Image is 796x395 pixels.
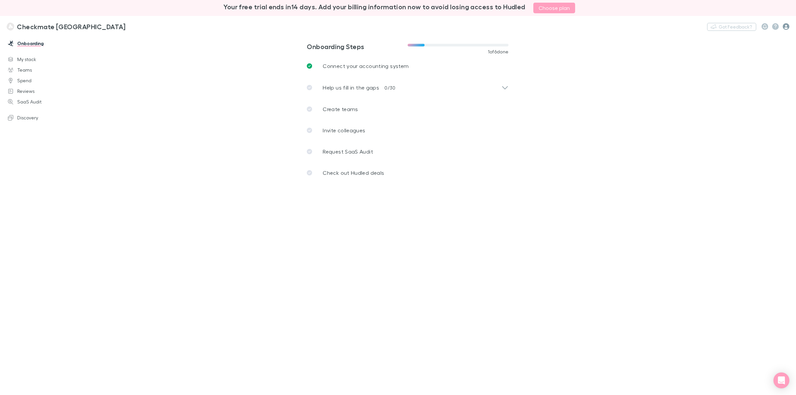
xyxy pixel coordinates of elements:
p: Connect your accounting system [323,62,409,70]
div: Help us fill in the gaps0/30 [301,77,514,98]
a: Invite colleagues [301,120,514,141]
a: Choose plan [533,3,575,13]
a: Request SaaS Audit [301,141,514,162]
h3: Your free trial ends in 14 days . Add your billing information now to avoid losing access to Hudled [224,3,525,13]
p: Request SaaS Audit [323,148,373,156]
a: Discovery [1,112,94,123]
button: Got Feedback? [707,23,756,31]
p: Invite colleagues [323,126,365,134]
a: Onboarding [1,38,94,49]
a: SaaS Audit [1,97,94,107]
a: Connect your accounting system [301,55,514,77]
span: 0 / 30 [384,85,395,91]
a: Spend [1,75,94,86]
div: Open Intercom Messenger [773,372,789,388]
span: 1 of 6 done [488,49,509,54]
a: My stack [1,54,94,65]
a: Checkmate [GEOGRAPHIC_DATA] [3,19,130,34]
h3: Checkmate [GEOGRAPHIC_DATA] [17,23,125,31]
p: Help us fill in the gaps [323,84,379,92]
img: Checkmate New Zealand's Logo [7,23,14,31]
a: Create teams [301,99,514,120]
p: Create teams [323,105,358,113]
h3: Onboarding Steps [307,42,408,50]
a: Teams [1,65,94,75]
p: Check out Hudled deals [323,169,384,177]
a: Reviews [1,86,94,97]
a: Check out Hudled deals [301,162,514,183]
